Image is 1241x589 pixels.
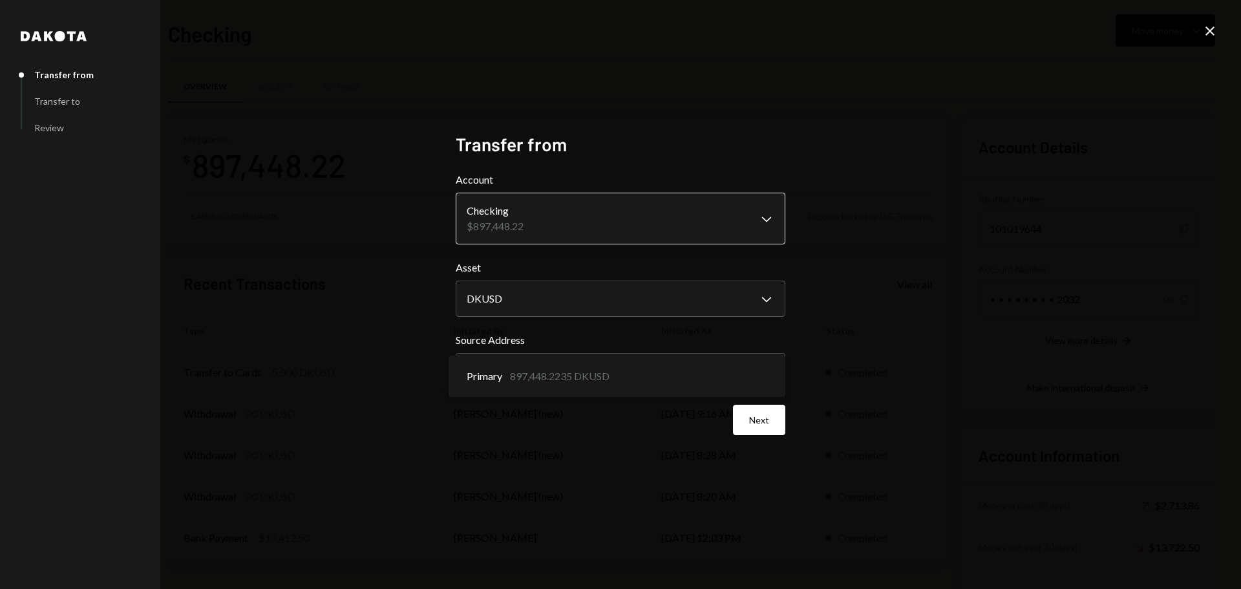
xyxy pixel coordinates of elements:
[34,96,80,107] div: Transfer to
[456,172,785,187] label: Account
[34,122,64,133] div: Review
[456,193,785,244] button: Account
[456,281,785,317] button: Asset
[456,332,785,348] label: Source Address
[34,69,94,80] div: Transfer from
[456,132,785,157] h2: Transfer from
[456,260,785,275] label: Asset
[456,353,785,389] button: Source Address
[733,405,785,435] button: Next
[510,369,610,384] div: 897,448.2235 DKUSD
[467,369,502,384] span: Primary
